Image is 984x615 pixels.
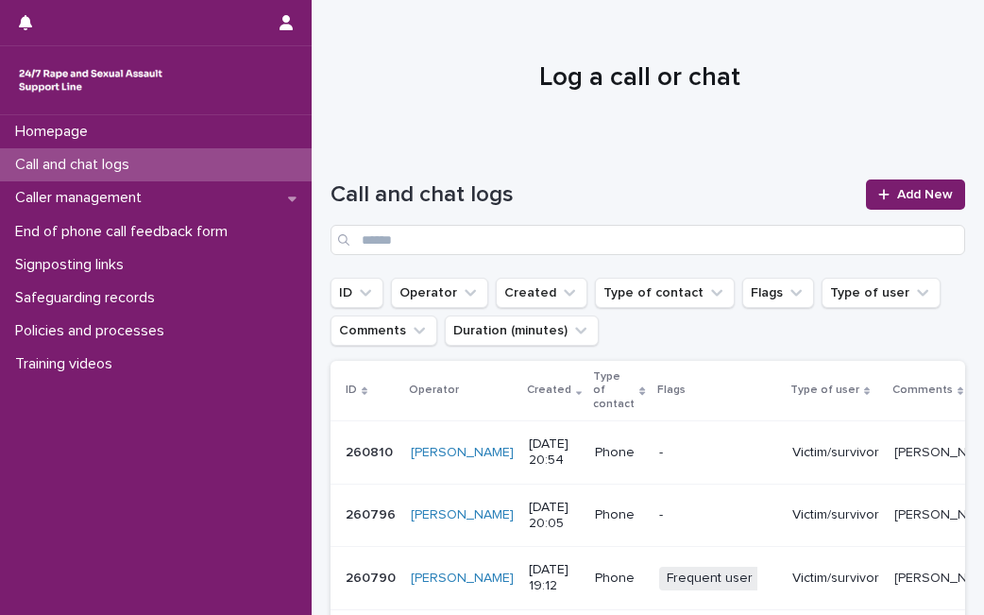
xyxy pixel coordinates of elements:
[8,322,179,340] p: Policies and processes
[411,445,514,461] a: [PERSON_NAME]
[331,181,855,209] h1: Call and chat logs
[595,445,643,461] p: Phone
[409,380,459,401] p: Operator
[659,507,777,523] p: -
[346,504,399,523] p: 260796
[529,500,580,532] p: [DATE] 20:05
[593,367,635,415] p: Type of contact
[659,445,777,461] p: -
[595,507,643,523] p: Phone
[331,62,949,94] h1: Log a call or chat
[331,316,437,346] button: Comments
[391,278,488,308] button: Operator
[496,278,587,308] button: Created
[742,278,814,308] button: Flags
[595,571,643,587] p: Phone
[8,355,127,373] p: Training videos
[595,278,735,308] button: Type of contact
[659,567,760,590] span: Frequent user
[8,223,243,241] p: End of phone call feedback form
[822,278,941,308] button: Type of user
[792,571,879,587] p: Victim/survivor
[527,380,571,401] p: Created
[331,278,383,308] button: ID
[792,507,879,523] p: Victim/survivor
[8,189,157,207] p: Caller management
[8,289,170,307] p: Safeguarding records
[346,567,399,587] p: 260790
[445,316,599,346] button: Duration (minutes)
[792,445,879,461] p: Victim/survivor
[897,188,953,201] span: Add New
[411,507,514,523] a: [PERSON_NAME]
[529,562,580,594] p: [DATE] 19:12
[346,380,357,401] p: ID
[790,380,859,401] p: Type of user
[8,123,103,141] p: Homepage
[657,380,686,401] p: Flags
[892,380,953,401] p: Comments
[15,61,166,99] img: rhQMoQhaT3yELyF149Cw
[866,179,965,210] a: Add New
[8,156,144,174] p: Call and chat logs
[346,441,397,461] p: 260810
[8,256,139,274] p: Signposting links
[411,571,514,587] a: [PERSON_NAME]
[529,436,580,469] p: [DATE] 20:54
[331,225,965,255] input: Search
